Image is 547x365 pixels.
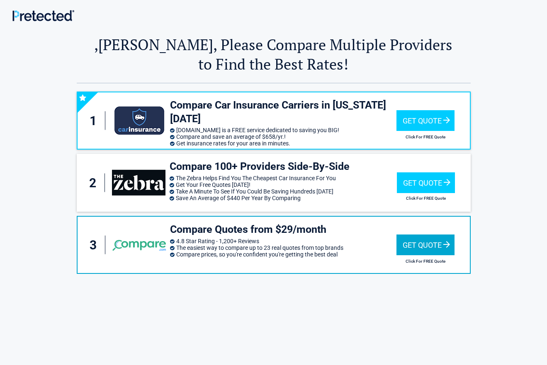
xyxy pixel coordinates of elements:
img: thezebra's logo [112,170,165,196]
div: Get Quote [396,234,455,255]
li: Get insurance rates for your area in minutes. [170,140,396,147]
h2: Click For FREE Quote [397,196,455,201]
li: [DOMAIN_NAME] is a FREE service dedicated to saving you BIG! [170,127,396,133]
h3: Compare 100+ Providers Side-By-Side [170,160,397,174]
h2: Click For FREE Quote [396,135,455,139]
li: 4.8 Star Rating - 1,200+ Reviews [170,238,396,244]
li: Compare prices, so you're confident you're getting the best deal [170,251,396,258]
img: Main Logo [12,10,74,21]
div: 2 [85,174,105,192]
div: Get Quote [397,172,455,193]
h3: Compare Quotes from $29/month [170,223,396,237]
h2: ,[PERSON_NAME], Please Compare Multiple Providers to Find the Best Rates! [77,35,471,74]
h2: Click For FREE Quote [396,259,455,263]
li: Compare and save an average of $658/yr.! [170,133,396,140]
div: 1 [86,111,106,130]
h3: Compare Car Insurance Carriers in [US_STATE] [DATE] [170,99,396,126]
img: carinsurance's logo [114,106,164,135]
li: Save An Average of $440 Per Year By Comparing [170,195,397,201]
div: Get Quote [396,110,455,131]
li: Take A Minute To See If You Could Be Saving Hundreds [DATE] [170,188,397,195]
div: 3 [86,236,106,254]
li: The Zebra Helps Find You The Cheapest Car Insurance For You [170,175,397,181]
li: Get Your Free Quotes [DATE]! [170,181,397,188]
li: The easiest way to compare up to 23 real quotes from top brands [170,244,396,251]
img: compare's logo [112,239,165,251]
